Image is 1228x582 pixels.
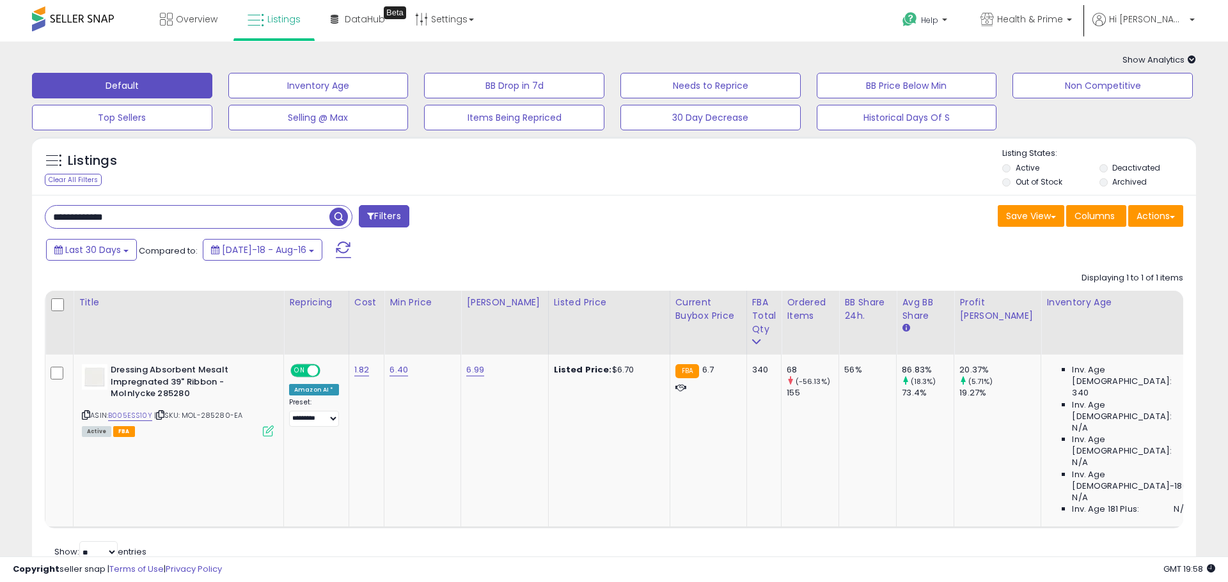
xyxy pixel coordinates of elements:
button: Selling @ Max [228,105,409,130]
span: [DATE]-18 - Aug-16 [222,243,306,256]
div: Repricing [289,296,343,309]
div: BB Share 24h. [844,296,891,323]
button: Actions [1128,205,1183,227]
div: FBA Total Qty [752,296,776,336]
button: 30 Day Decrease [620,105,801,130]
span: N/A [1174,503,1189,515]
button: Historical Days Of S [817,105,997,130]
a: 6.40 [390,364,408,376]
span: Inv. Age 181 Plus: [1072,503,1139,515]
label: Deactivated [1112,162,1160,173]
div: 19.27% [959,387,1041,399]
button: Needs to Reprice [620,73,801,98]
button: BB Price Below Min [817,73,997,98]
div: Title [79,296,278,309]
small: (-56.13%) [796,376,830,387]
span: N/A [1072,422,1087,434]
button: Items Being Repriced [424,105,604,130]
span: 6.7 [702,364,714,376]
span: Compared to: [139,245,198,257]
a: Terms of Use [109,563,164,575]
span: 340 [1072,387,1088,399]
a: Hi [PERSON_NAME] [1092,13,1195,42]
small: Avg BB Share. [902,323,909,334]
button: [DATE]-18 - Aug-16 [203,239,322,261]
span: Show: entries [54,546,146,558]
button: Filters [359,205,409,227]
div: 20.37% [959,364,1041,376]
div: Ordered Items [787,296,833,323]
div: 68 [787,364,838,376]
button: Top Sellers [32,105,212,130]
span: Hi [PERSON_NAME] [1109,13,1186,26]
b: Listed Price: [554,364,612,376]
span: FBA [113,426,135,437]
span: N/A [1072,492,1087,503]
span: Inv. Age [DEMOGRAPHIC_DATA]: [1072,434,1189,457]
div: Preset: [289,398,339,427]
div: Current Buybox Price [675,296,741,323]
button: Default [32,73,212,98]
span: Inv. Age [DEMOGRAPHIC_DATA]-180: [1072,469,1189,492]
div: Avg BB Share [902,296,949,323]
strong: Copyright [13,563,59,575]
div: $6.70 [554,364,660,376]
button: Last 30 Days [46,239,137,261]
span: Show Analytics [1122,54,1196,66]
div: Tooltip anchor [384,6,406,19]
div: [PERSON_NAME] [466,296,542,309]
span: OFF [319,365,339,376]
span: DataHub [345,13,385,26]
small: (18.3%) [911,376,936,387]
i: Get Help [902,11,918,27]
label: Active [1016,162,1039,173]
button: Non Competitive [1012,73,1193,98]
span: ON [292,365,308,376]
small: (5.71%) [968,376,993,387]
h5: Listings [68,152,117,170]
div: Clear All Filters [45,174,102,186]
div: 73.4% [902,387,954,399]
span: Health & Prime [997,13,1063,26]
img: 21sZN0L+mbL._SL40_.jpg [82,364,107,390]
span: Inv. Age [DEMOGRAPHIC_DATA]: [1072,399,1189,422]
span: | SKU: MOL-285280-EA [154,410,242,420]
a: Help [892,2,960,42]
a: 6.99 [466,364,484,376]
small: FBA [675,364,699,378]
span: Last 30 Days [65,243,121,256]
div: Inventory Age [1046,296,1193,309]
div: Min Price [390,296,455,309]
span: Inv. Age [DEMOGRAPHIC_DATA]: [1072,364,1189,387]
div: Listed Price [554,296,665,309]
button: Columns [1066,205,1126,227]
a: Privacy Policy [166,563,222,575]
div: Amazon AI * [289,384,339,395]
span: Columns [1074,210,1115,222]
div: 155 [787,387,838,399]
a: B005ESS10Y [108,410,152,421]
div: 340 [752,364,772,376]
span: N/A [1072,457,1087,468]
span: Overview [176,13,217,26]
div: Profit [PERSON_NAME] [959,296,1035,323]
span: Listings [267,13,301,26]
button: Inventory Age [228,73,409,98]
b: Dressing Absorbent Mesalt Impregnated 39" Ribbon - Molnlycke 285280 [111,364,266,403]
div: 56% [844,364,886,376]
label: Archived [1112,176,1147,187]
div: ASIN: [82,364,274,435]
label: Out of Stock [1016,176,1062,187]
span: 2025-09-16 19:58 GMT [1163,563,1215,575]
button: BB Drop in 7d [424,73,604,98]
div: Displaying 1 to 1 of 1 items [1082,272,1183,284]
div: Cost [354,296,379,309]
a: 1.82 [354,364,370,376]
div: seller snap | | [13,563,222,576]
div: 86.83% [902,364,954,376]
span: Help [921,15,938,26]
button: Save View [998,205,1064,227]
p: Listing States: [1002,148,1195,160]
span: All listings currently available for purchase on Amazon [82,426,111,437]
